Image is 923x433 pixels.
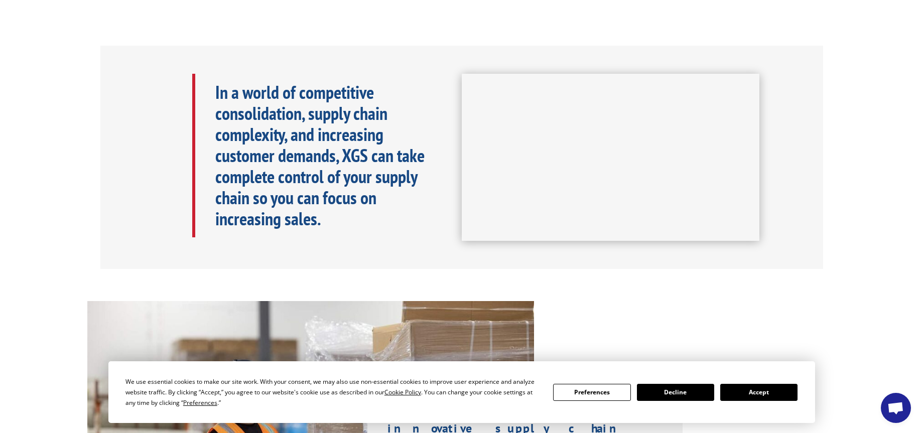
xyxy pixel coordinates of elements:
[125,376,541,408] div: We use essential cookies to make our site work. With your consent, we may also use non-essential ...
[720,384,798,401] button: Accept
[108,361,815,423] div: Cookie Consent Prompt
[553,384,630,401] button: Preferences
[183,398,217,407] span: Preferences
[215,80,425,230] b: In a world of competitive consolidation, supply chain complexity, and increasing customer demands...
[384,388,421,396] span: Cookie Policy
[637,384,714,401] button: Decline
[462,74,759,241] iframe: XGS Logistics Solutions
[881,393,911,423] div: Open chat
